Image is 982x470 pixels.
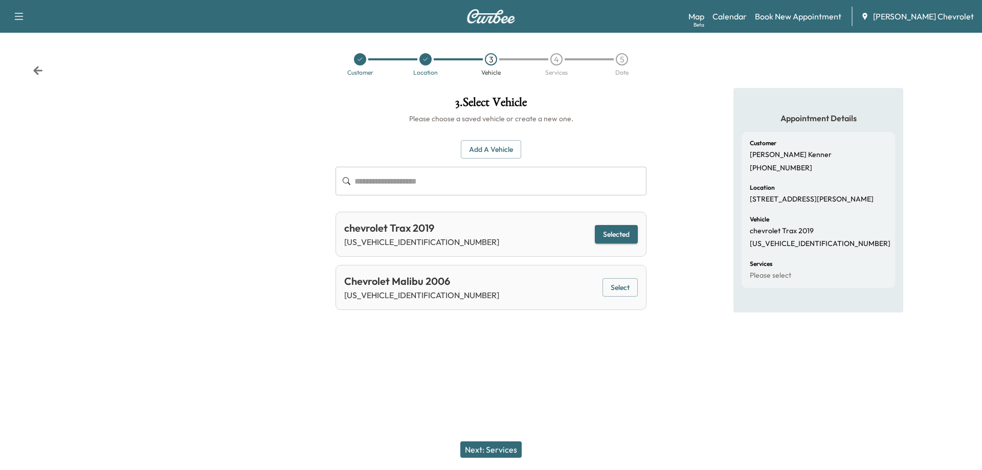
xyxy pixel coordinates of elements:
a: MapBeta [688,10,704,23]
h6: Customer [750,140,776,146]
button: Select [602,278,638,297]
p: [PHONE_NUMBER] [750,164,812,173]
div: Vehicle [481,70,501,76]
p: [STREET_ADDRESS][PERSON_NAME] [750,195,874,204]
p: [US_VEHICLE_IDENTIFICATION_NUMBER] [344,289,499,301]
p: Please select [750,271,791,280]
div: Location [413,70,438,76]
button: Add a Vehicle [461,140,521,159]
div: 5 [616,53,628,65]
button: Selected [595,225,638,244]
h5: Appointment Details [742,113,895,124]
div: Chevrolet Malibu 2006 [344,274,499,289]
p: [PERSON_NAME] Kenner [750,150,832,160]
div: 4 [550,53,563,65]
div: Customer [347,70,373,76]
p: [US_VEHICLE_IDENTIFICATION_NUMBER] [344,236,499,248]
h1: 3 . Select Vehicle [336,96,646,114]
div: Beta [694,21,704,29]
h6: Vehicle [750,216,769,222]
img: Curbee Logo [466,9,516,24]
h6: Location [750,185,775,191]
h6: Services [750,261,772,267]
a: Book New Appointment [755,10,841,23]
a: Calendar [712,10,747,23]
p: [US_VEHICLE_IDENTIFICATION_NUMBER] [750,239,890,249]
div: Date [615,70,629,76]
button: Next: Services [460,441,522,458]
div: chevrolet Trax 2019 [344,220,499,236]
span: [PERSON_NAME] Chevrolet [873,10,974,23]
div: 3 [485,53,497,65]
div: Back [33,65,43,76]
div: Services [545,70,568,76]
h6: Please choose a saved vehicle or create a new one. [336,114,646,124]
p: chevrolet Trax 2019 [750,227,814,236]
